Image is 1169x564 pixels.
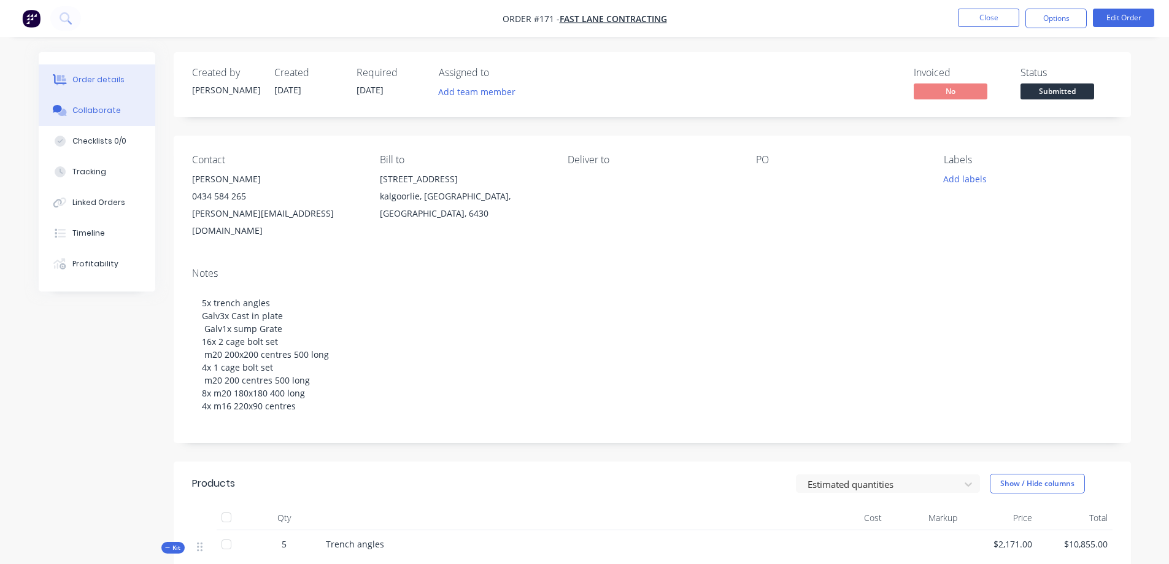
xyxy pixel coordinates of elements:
div: Markup [887,506,962,530]
div: Products [192,476,235,491]
span: Kit [165,543,181,552]
button: Collaborate [39,95,155,126]
button: Profitability [39,249,155,279]
div: Tracking [72,166,106,177]
div: [STREET_ADDRESS] [380,171,548,188]
span: No [914,83,987,99]
span: $10,855.00 [1042,538,1108,550]
div: Created [274,67,342,79]
div: Created by [192,67,260,79]
span: [DATE] [274,84,301,96]
span: 5 [282,538,287,550]
button: Order details [39,64,155,95]
button: Show / Hide columns [990,474,1085,493]
div: kalgoorlie, [GEOGRAPHIC_DATA], [GEOGRAPHIC_DATA], 6430 [380,188,548,222]
button: Edit Order [1093,9,1154,27]
div: Timeline [72,228,105,239]
a: fast lane contracting [560,13,667,25]
div: Order details [72,74,125,85]
div: Status [1020,67,1113,79]
div: PO [756,154,924,166]
div: [PERSON_NAME] [192,83,260,96]
button: Add team member [439,83,522,100]
div: Labels [944,154,1112,166]
div: Profitability [72,258,118,269]
div: 0434 584 265 [192,188,360,205]
div: Deliver to [568,154,736,166]
div: [PERSON_NAME][EMAIL_ADDRESS][DOMAIN_NAME] [192,205,360,239]
div: Total [1037,506,1113,530]
div: Qty [247,506,321,530]
span: [DATE] [357,84,384,96]
div: Invoiced [914,67,1006,79]
button: Close [958,9,1019,27]
button: Kit [161,542,185,554]
div: Price [962,506,1038,530]
div: Required [357,67,424,79]
button: Tracking [39,156,155,187]
div: Bill to [380,154,548,166]
button: Submitted [1020,83,1094,102]
button: Linked Orders [39,187,155,218]
div: [PERSON_NAME] [192,171,360,188]
div: Linked Orders [72,197,125,208]
span: $2,171.00 [967,538,1033,550]
div: Contact [192,154,360,166]
div: Notes [192,268,1113,279]
button: Options [1025,9,1087,28]
button: Add team member [431,83,522,100]
button: Timeline [39,218,155,249]
button: Checklists 0/0 [39,126,155,156]
div: Assigned to [439,67,561,79]
div: Cost [812,506,887,530]
span: Trench angles [326,538,384,550]
span: Order #171 - [503,13,560,25]
button: Add labels [937,171,993,187]
div: 5x trench angles Galv3x Cast in plate Galv1x sump Grate 16x 2 cage bolt set m20 200x200 centres 5... [192,284,1113,425]
img: Factory [22,9,41,28]
div: [PERSON_NAME]0434 584 265[PERSON_NAME][EMAIL_ADDRESS][DOMAIN_NAME] [192,171,360,239]
div: Collaborate [72,105,121,116]
div: [STREET_ADDRESS]kalgoorlie, [GEOGRAPHIC_DATA], [GEOGRAPHIC_DATA], 6430 [380,171,548,222]
div: Checklists 0/0 [72,136,126,147]
span: Submitted [1020,83,1094,99]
